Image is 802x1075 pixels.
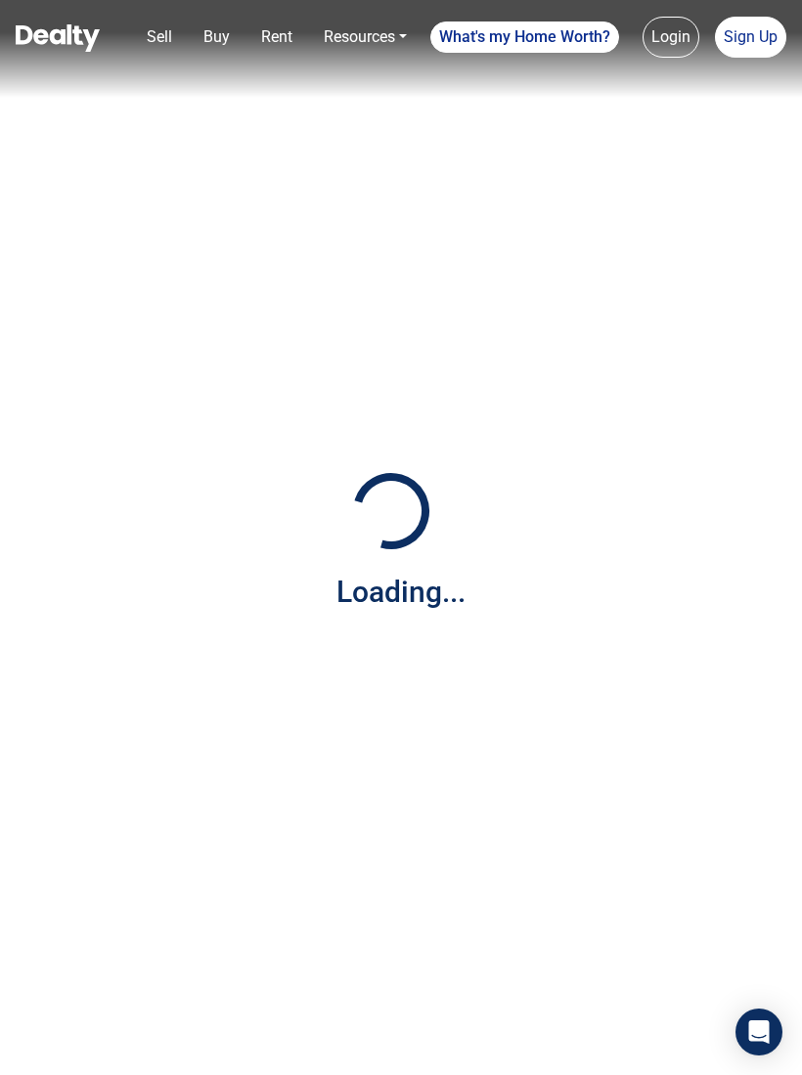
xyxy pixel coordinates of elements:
a: Resources [316,18,415,57]
a: Rent [253,18,300,57]
div: Loading... [336,570,466,614]
a: What's my Home Worth? [430,21,619,53]
img: Dealty - Buy, Sell & Rent Homes [16,24,100,52]
img: Loading [342,462,440,560]
a: Sign Up [715,17,786,58]
div: Open Intercom Messenger [735,1009,782,1055]
a: Buy [196,18,238,57]
a: Login [643,17,699,58]
a: Sell [139,18,180,57]
iframe: BigID CMP Widget [10,1016,68,1075]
